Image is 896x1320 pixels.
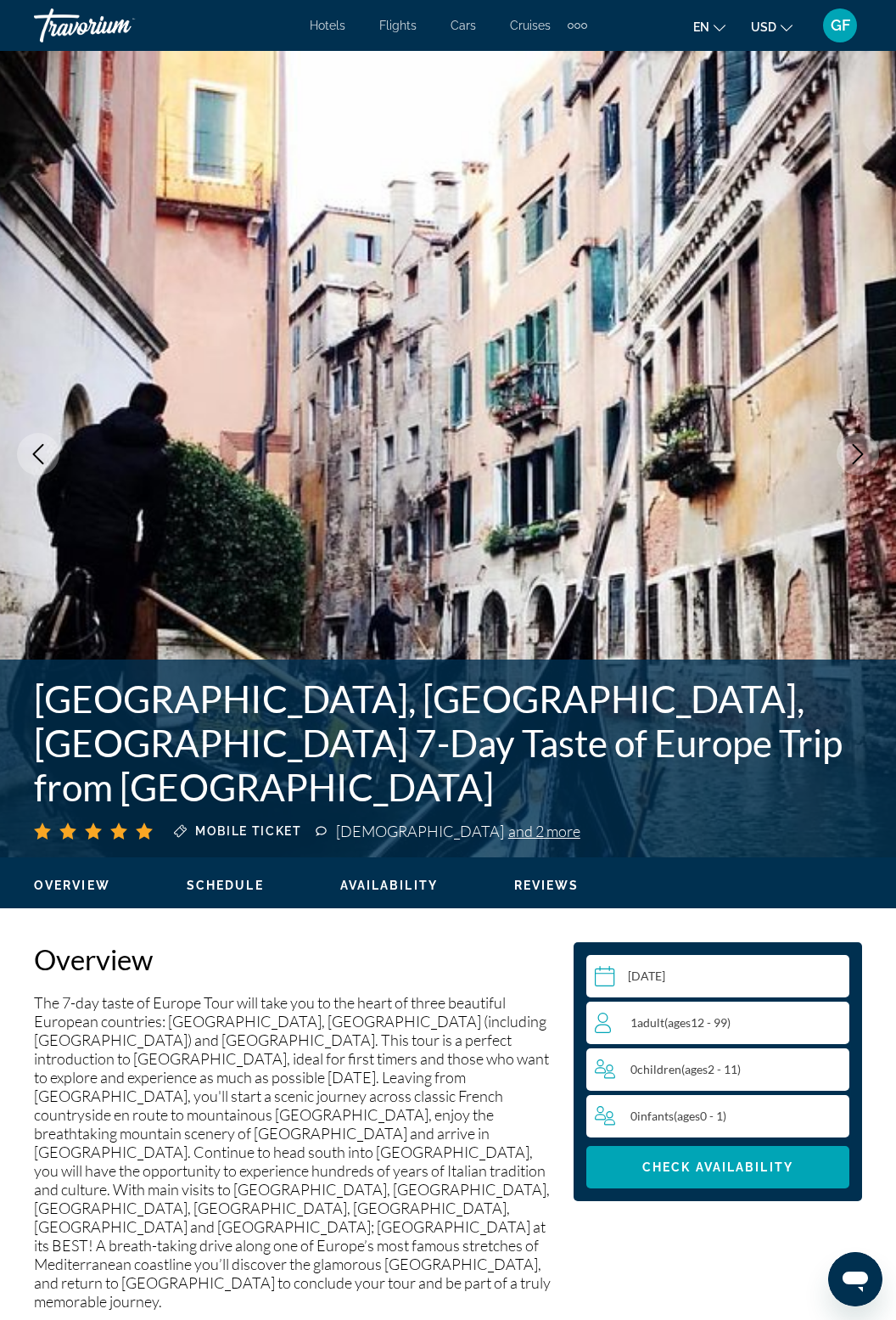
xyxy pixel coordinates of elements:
span: Schedule [187,879,264,892]
span: ( 2 - 11) [681,1062,741,1076]
button: Change language [693,14,725,39]
button: Next image [837,433,879,475]
span: ages [685,1062,708,1076]
button: Availability [340,878,438,893]
span: Availability [340,879,438,892]
span: ( 0 - 1) [674,1109,726,1123]
span: Check Availability [642,1160,793,1174]
a: Flights [379,19,417,32]
span: ages [677,1109,700,1123]
iframe: Button to launch messaging window [828,1252,882,1306]
a: Cars [451,19,476,32]
span: and 2 more [508,822,580,840]
h2: Overview [34,942,557,976]
span: 0 [630,1062,741,1076]
a: Travorium [34,3,204,48]
span: Infants [637,1109,674,1123]
span: ages [668,1015,691,1030]
button: Travelers: 1 adult, 0 children [586,1002,849,1137]
div: [DEMOGRAPHIC_DATA] [336,822,580,840]
span: Mobile ticket [195,824,302,838]
span: Overview [34,879,110,892]
button: Reviews [514,878,580,893]
span: en [693,20,709,34]
button: Previous image [17,433,59,475]
button: Extra navigation items [568,12,587,39]
span: Reviews [514,879,580,892]
span: Children [637,1062,681,1076]
span: ( 12 - 99) [664,1015,731,1030]
button: Schedule [187,878,264,893]
a: Hotels [310,19,345,32]
span: Adult [637,1015,664,1030]
span: GF [831,17,850,34]
span: 0 [630,1109,726,1123]
button: Change currency [751,14,792,39]
button: User Menu [818,8,862,43]
h1: [GEOGRAPHIC_DATA], [GEOGRAPHIC_DATA], [GEOGRAPHIC_DATA] 7-Day Taste of Europe Trip from [GEOGRAPH... [34,677,862,809]
p: The 7-day taste of Europe Tour will take you to the heart of three beautiful European countries: ... [34,993,557,1311]
span: 1 [630,1015,731,1030]
button: Overview [34,878,110,893]
a: Cruises [510,19,551,32]
button: Check Availability [586,1146,849,1188]
span: USD [751,20,776,34]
